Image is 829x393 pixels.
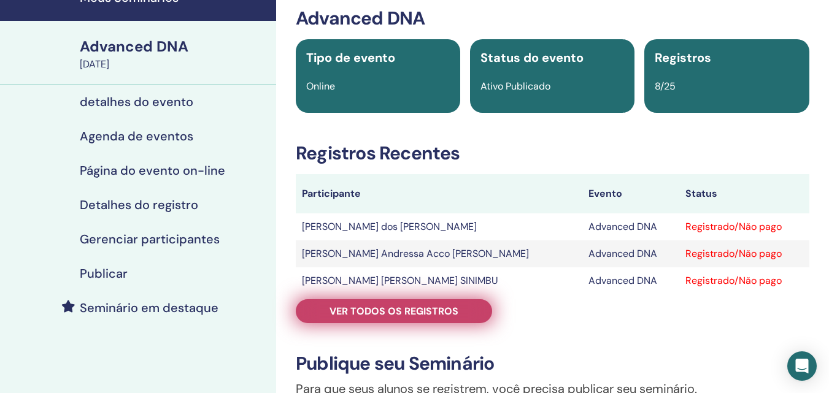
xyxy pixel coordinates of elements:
[330,305,458,318] span: Ver todos os registros
[582,267,679,294] td: Advanced DNA
[480,80,550,93] span: Ativo Publicado
[72,36,276,72] a: Advanced DNA[DATE]
[296,299,492,323] a: Ver todos os registros
[655,80,676,93] span: 8/25
[80,163,225,178] h4: Página do evento on-line
[582,240,679,267] td: Advanced DNA
[679,174,809,213] th: Status
[685,246,803,261] div: Registrado/Não pago
[655,50,711,66] span: Registros
[296,267,582,294] td: [PERSON_NAME] [PERSON_NAME] SINIMBU
[582,213,679,240] td: Advanced DNA
[296,240,582,267] td: [PERSON_NAME] Andressa Acco [PERSON_NAME]
[80,57,269,72] div: [DATE]
[296,7,809,29] h3: Advanced DNA
[296,174,582,213] th: Participante
[787,351,817,381] div: Open Intercom Messenger
[480,50,584,66] span: Status do evento
[80,266,128,281] h4: Publicar
[80,197,198,212] h4: Detalhes do registro
[582,174,679,213] th: Evento
[685,273,803,288] div: Registrado/Não pago
[80,94,193,109] h4: detalhes do evento
[685,219,803,234] div: Registrado/Não pago
[80,36,269,57] div: Advanced DNA
[306,80,335,93] span: Online
[80,300,218,315] h4: Seminário em destaque
[80,129,193,143] h4: Agenda de eventos
[296,353,809,375] h3: Publique seu Seminário
[296,213,582,240] td: [PERSON_NAME] dos [PERSON_NAME]
[80,232,220,246] h4: Gerenciar participantes
[306,50,395,66] span: Tipo de evento
[296,142,809,164] h3: Registros Recentes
